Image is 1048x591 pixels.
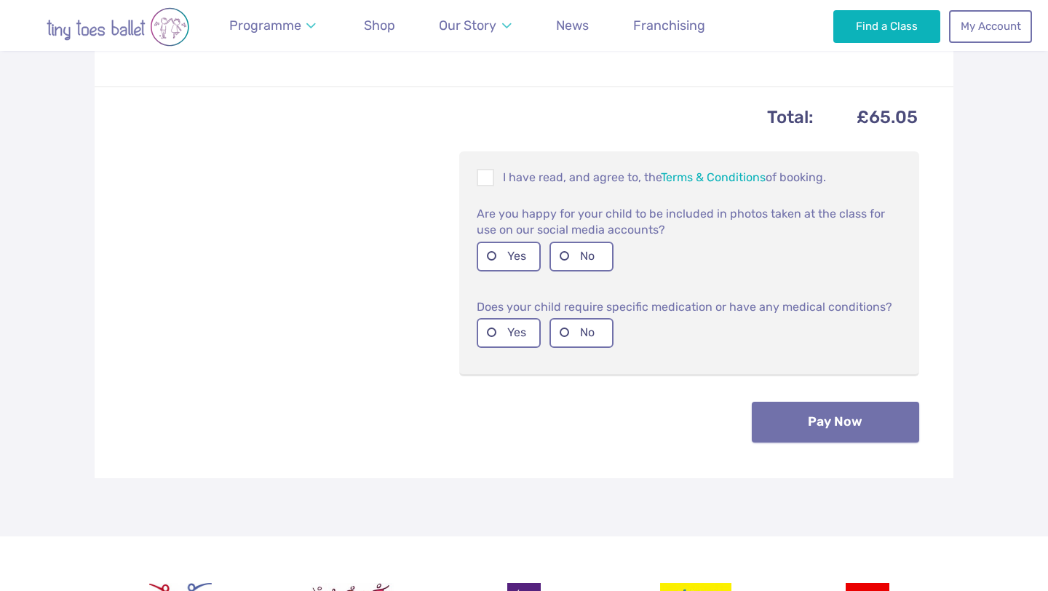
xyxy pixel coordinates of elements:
a: Our Story [432,9,518,42]
span: Franchising [633,17,705,33]
p: Are you happy for your child to be included in photos taken at the class for use on our social me... [477,205,902,238]
a: Franchising [627,9,712,42]
span: News [556,17,589,33]
span: Shop [364,17,395,33]
a: My Account [949,10,1032,42]
span: Programme [229,17,301,33]
label: No [549,242,614,271]
span: Our Story [439,17,496,33]
a: Find a Class [833,10,940,42]
p: Does your child require specific medication or have any medical conditions? [477,298,902,315]
a: Programme [223,9,323,42]
img: tiny toes ballet [16,7,220,47]
label: No [549,318,614,348]
a: Terms & Conditions [661,170,766,184]
a: Shop [357,9,402,42]
button: Pay Now [752,402,919,443]
th: Total: [130,103,814,132]
label: Yes [477,242,541,271]
p: I have read, and agree to, the of booking. [477,169,902,186]
label: Yes [477,318,541,348]
a: News [549,9,595,42]
td: £65.05 [816,103,918,132]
